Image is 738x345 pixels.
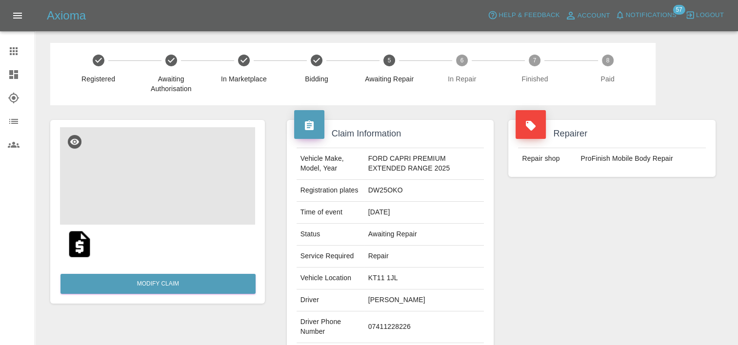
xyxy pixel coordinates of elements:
button: Notifications [613,8,679,23]
td: Repair shop [518,148,577,170]
img: original/8ba72c2e-738f-4939-8a73-8c8c00e1ab1a [64,229,95,260]
td: Repair [364,246,484,268]
td: FORD CAPRI PREMIUM EXTENDED RANGE 2025 [364,148,484,180]
span: Bidding [284,74,349,84]
span: Logout [696,10,724,21]
text: 5 [388,57,391,64]
span: Finished [502,74,567,84]
h4: Repairer [516,127,708,140]
td: Registration plates [297,180,364,202]
h5: Axioma [47,8,86,23]
text: 8 [606,57,609,64]
span: In Repair [430,74,495,84]
td: Awaiting Repair [364,224,484,246]
text: 7 [533,57,537,64]
span: Registered [66,74,131,84]
button: Logout [683,8,726,23]
td: [PERSON_NAME] [364,289,484,311]
td: ProFinish Mobile Body Repair [577,148,706,170]
a: Modify Claim [60,274,256,294]
img: 4a077e21-dd6a-40ad-9514-4bebd8bcc88c [60,127,255,225]
span: Notifications [626,10,677,21]
td: Vehicle Location [297,268,364,289]
span: Account [578,10,610,21]
td: 07411228226 [364,311,484,343]
td: Driver [297,289,364,311]
td: KT11 1JL [364,268,484,289]
h4: Claim Information [294,127,487,140]
button: Open drawer [6,4,29,27]
button: Help & Feedback [485,8,562,23]
text: 6 [460,57,464,64]
td: Driver Phone Number [297,311,364,343]
span: Awaiting Authorisation [139,74,203,94]
td: Time of event [297,202,364,224]
span: 57 [673,5,685,15]
span: Paid [575,74,640,84]
span: Awaiting Repair [357,74,422,84]
td: Vehicle Make, Model, Year [297,148,364,180]
td: Service Required [297,246,364,268]
td: Status [297,224,364,246]
a: Account [562,8,613,23]
span: Help & Feedback [499,10,559,21]
td: DW25OKO [364,180,484,202]
td: [DATE] [364,202,484,224]
span: In Marketplace [211,74,276,84]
